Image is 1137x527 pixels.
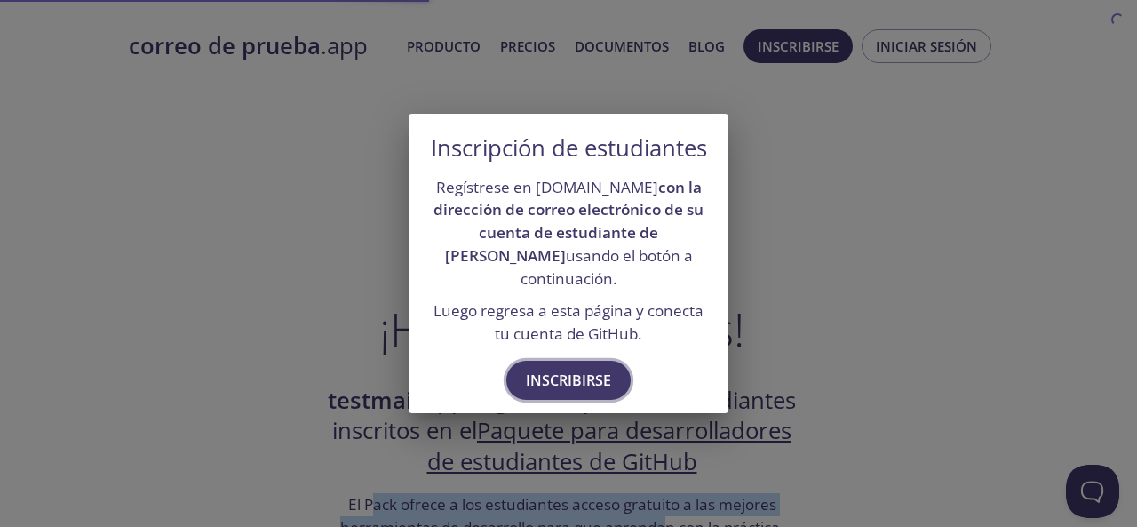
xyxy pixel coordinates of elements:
font: Inscribirse [526,371,611,390]
font: usando el botón a continuación. [521,245,693,289]
font: Inscripción de estudiantes [431,132,707,164]
font: Luego regresa a esta página y conecta tu cuenta de GitHub. [433,300,704,344]
font: Regístrese en [DOMAIN_NAME] [436,177,658,197]
button: Inscribirse [506,361,631,400]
